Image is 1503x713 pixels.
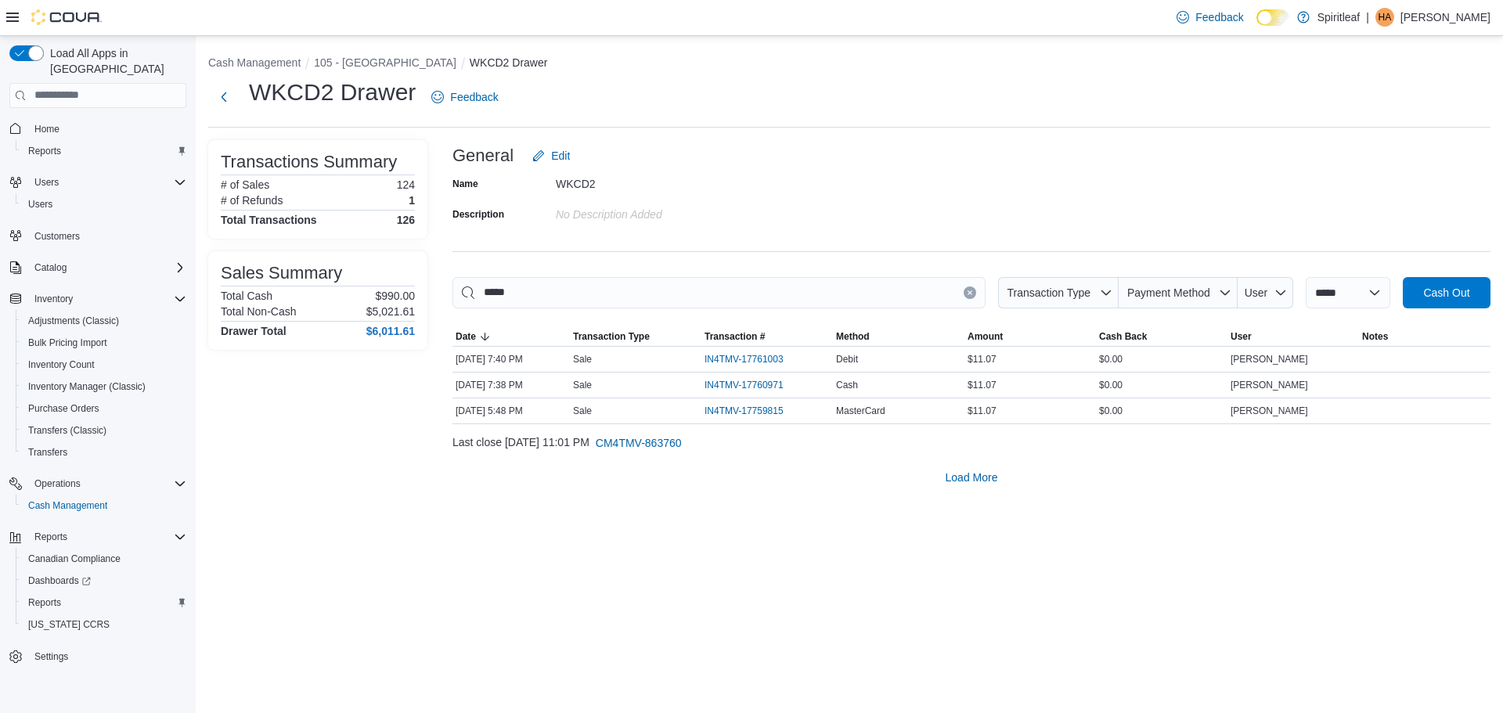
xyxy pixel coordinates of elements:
span: Cash Management [28,499,107,512]
button: IN4TMV-17759815 [705,402,799,420]
div: WKCD2 [556,171,766,190]
a: Transfers (Classic) [22,421,113,440]
span: CM4TMV-863760 [596,435,682,451]
div: Last close [DATE] 11:01 PM [452,427,1490,459]
span: Operations [34,477,81,490]
button: Inventory Manager (Classic) [16,376,193,398]
div: $0.00 [1096,402,1227,420]
span: Method [836,330,870,343]
p: Sale [573,379,592,391]
a: Feedback [1170,2,1249,33]
button: Cash Management [16,495,193,517]
button: Users [3,171,193,193]
span: Users [34,176,59,189]
span: Transaction Type [573,330,650,343]
span: Washington CCRS [22,615,186,634]
a: Transfers [22,443,74,462]
button: Reports [16,592,193,614]
h4: Drawer Total [221,325,287,337]
span: Reports [28,528,186,546]
button: Users [16,193,193,215]
input: This is a search bar. As you type, the results lower in the page will automatically filter. [452,277,986,308]
span: Home [34,123,59,135]
span: Cash Back [1099,330,1147,343]
span: Transfers (Classic) [28,424,106,437]
a: Reports [22,142,67,160]
a: Adjustments (Classic) [22,311,125,330]
span: Settings [34,650,68,663]
nav: Complex example [9,111,186,709]
button: Settings [3,645,193,668]
button: Edit [526,140,576,171]
button: Inventory [3,288,193,310]
span: Reports [22,142,186,160]
span: IN4TMV-17761003 [705,353,784,366]
span: Reports [28,596,61,609]
button: Clear input [964,286,976,299]
span: [PERSON_NAME] [1231,353,1308,366]
button: IN4TMV-17761003 [705,350,799,369]
p: 1 [409,194,415,207]
span: Canadian Compliance [28,553,121,565]
span: Debit [836,353,858,366]
div: [DATE] 5:48 PM [452,402,570,420]
div: $0.00 [1096,376,1227,394]
span: Cash [836,379,858,391]
span: Customers [28,226,186,246]
h4: 126 [397,214,415,226]
span: Load All Apps in [GEOGRAPHIC_DATA] [44,45,186,77]
button: Notes [1359,327,1490,346]
span: MasterCard [836,405,885,417]
span: Inventory Manager (Classic) [28,380,146,393]
button: Users [28,173,65,192]
img: Cova [31,9,102,25]
span: $11.07 [968,353,997,366]
span: Feedback [450,89,498,105]
button: Cash Back [1096,327,1227,346]
h3: Sales Summary [221,264,342,283]
button: Operations [28,474,87,493]
button: Catalog [28,258,73,277]
a: Dashboards [16,570,193,592]
button: Inventory Count [16,354,193,376]
button: [US_STATE] CCRS [16,614,193,636]
a: Purchase Orders [22,399,106,418]
span: Catalog [28,258,186,277]
button: IN4TMV-17760971 [705,376,799,394]
h4: Total Transactions [221,214,317,226]
a: Inventory Manager (Classic) [22,377,152,396]
span: Cash Out [1423,285,1469,301]
p: $990.00 [375,290,415,302]
nav: An example of EuiBreadcrumbs [208,55,1490,74]
span: HA [1379,8,1392,27]
button: Inventory [28,290,79,308]
h6: # of Sales [221,178,269,191]
a: Users [22,195,59,214]
a: [US_STATE] CCRS [22,615,116,634]
span: Dashboards [28,574,91,587]
button: Transaction # [701,327,833,346]
p: [PERSON_NAME] [1400,8,1490,27]
label: Name [452,178,478,190]
span: Dashboards [22,571,186,590]
span: Canadian Compliance [22,549,186,568]
button: User [1227,327,1359,346]
button: 105 - [GEOGRAPHIC_DATA] [314,56,456,69]
p: $5,021.61 [366,305,415,318]
span: Cash Management [22,496,186,515]
span: Edit [551,148,570,164]
button: Transfers [16,441,193,463]
button: Home [3,117,193,140]
button: Date [452,327,570,346]
a: Settings [28,647,74,666]
span: User [1231,330,1252,343]
button: Payment Method [1119,277,1238,308]
a: Bulk Pricing Import [22,333,114,352]
span: Transfers [28,446,67,459]
span: Transfers [22,443,186,462]
span: Users [22,195,186,214]
span: Users [28,198,52,211]
button: Adjustments (Classic) [16,310,193,332]
button: Operations [3,473,193,495]
button: Reports [3,526,193,548]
